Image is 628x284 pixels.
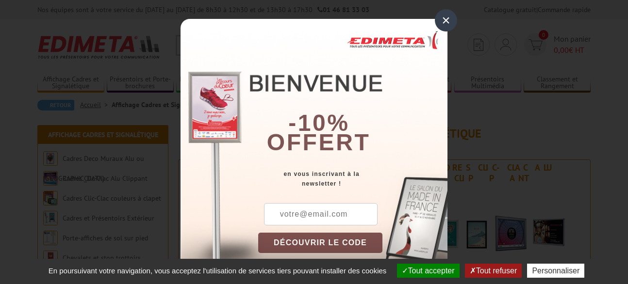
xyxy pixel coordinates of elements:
button: Tout accepter [397,264,460,278]
button: Tout refuser [465,264,522,278]
input: votre@email.com [264,203,378,225]
font: offert [267,129,371,155]
button: Personnaliser (fenêtre modale) [527,264,584,278]
b: -10% [288,110,349,136]
div: en vous inscrivant à la newsletter ! [258,169,447,189]
span: En poursuivant votre navigation, vous acceptez l'utilisation de services tiers pouvant installer ... [44,267,392,275]
button: DÉCOUVRIR LE CODE [258,233,382,253]
div: × [435,9,457,32]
